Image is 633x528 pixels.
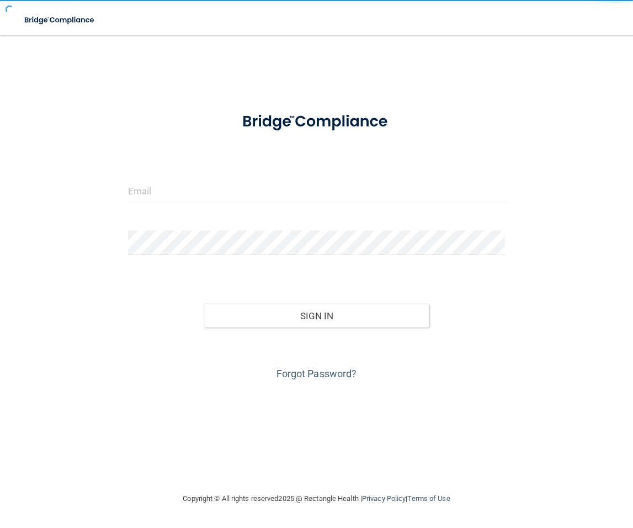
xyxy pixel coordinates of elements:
[226,102,406,142] img: bridge_compliance_login_screen.278c3ca4.svg
[362,494,406,503] a: Privacy Policy
[17,9,103,31] img: bridge_compliance_login_screen.278c3ca4.svg
[204,304,430,328] button: Sign In
[276,368,357,379] a: Forgot Password?
[128,178,505,203] input: Email
[407,494,450,503] a: Terms of Use
[115,481,518,516] div: Copyright © All rights reserved 2025 @ Rectangle Health | |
